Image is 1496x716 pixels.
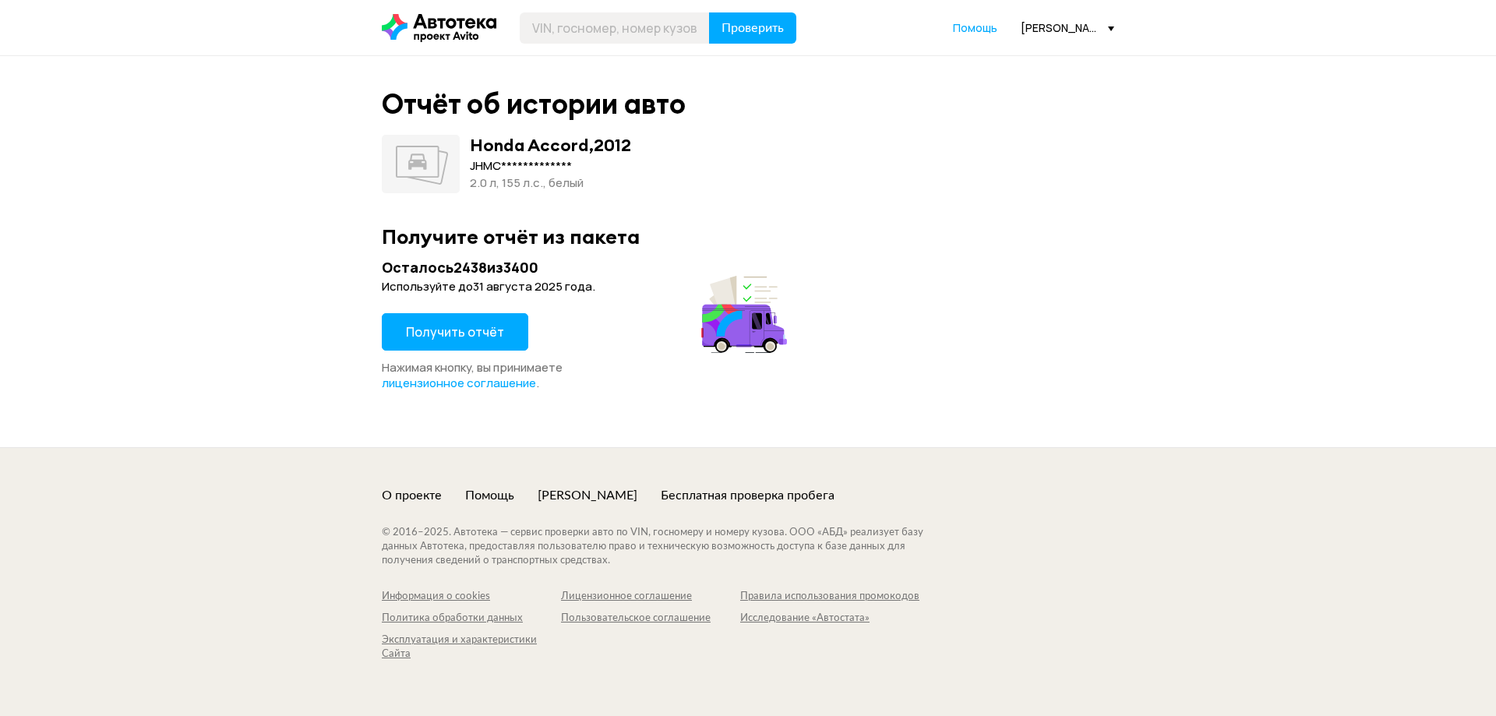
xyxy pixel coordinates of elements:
[382,633,561,661] a: Эксплуатация и характеристики Сайта
[740,590,919,604] a: Правила использования промокодов
[709,12,796,44] button: Проверить
[382,487,442,504] a: О проекте
[382,526,954,568] div: © 2016– 2025 . Автотека — сервис проверки авто по VIN, госномеру и номеру кузова. ООО «АБД» реали...
[661,487,834,504] a: Бесплатная проверка пробега
[470,135,631,155] div: Honda Accord , 2012
[1021,20,1114,35] div: [PERSON_NAME][EMAIL_ADDRESS][DOMAIN_NAME]
[382,224,1114,249] div: Получите отчёт из пакета
[382,87,686,121] div: Отчёт об истории авто
[382,612,561,626] a: Политика обработки данных
[722,22,784,34] span: Проверить
[465,487,514,504] a: Помощь
[561,590,740,604] a: Лицензионное соглашение
[406,323,504,340] span: Получить отчёт
[740,612,919,626] a: Исследование «Автостата»
[953,20,997,35] span: Помощь
[561,612,740,626] a: Пользовательское соглашение
[953,20,997,36] a: Помощь
[382,359,563,391] span: Нажимая кнопку, вы принимаете .
[382,590,561,604] a: Информация о cookies
[382,313,528,351] button: Получить отчёт
[470,175,631,192] div: 2.0 л, 155 л.c., белый
[382,279,792,295] div: Используйте до 31 августа 2025 года .
[382,258,792,277] div: Осталось 2438 из 3400
[520,12,710,44] input: VIN, госномер, номер кузова
[382,376,536,391] a: лицензионное соглашение
[538,487,637,504] a: [PERSON_NAME]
